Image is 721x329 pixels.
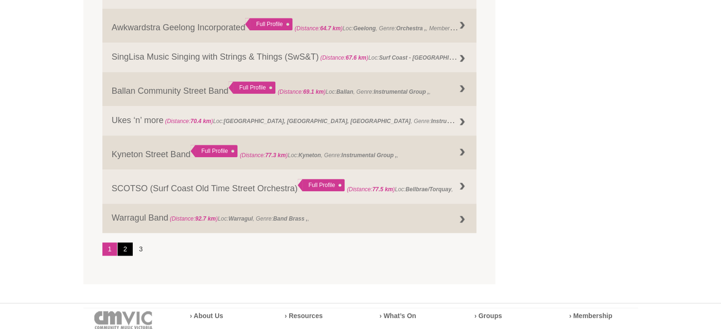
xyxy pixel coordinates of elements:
[298,179,345,191] div: Full Profile
[240,152,398,159] span: Loc: , Genre: ,
[320,54,368,61] span: (Distance: )
[195,215,216,222] strong: 92.7 km
[475,312,502,320] a: › Groups
[347,186,453,193] span: Loc: ,
[190,312,223,320] a: › About Us
[353,25,376,32] strong: Geelong
[102,169,477,204] a: SCOTSO (Surf Coast Old Time Street Orchestra) Full Profile (Distance:77.5 km)Loc:Bellbrae/Torquay,
[295,25,343,32] span: (Distance: )
[164,116,488,125] span: Loc: , Genre: ,
[102,72,477,106] a: Ballan Community Street Band Full Profile (Distance:69.1 km)Loc:Ballan, Genre:Instrumental Group ,,
[336,89,353,95] strong: Ballan
[379,52,473,62] strong: Surf Coast - [GEOGRAPHIC_DATA]
[273,215,308,222] strong: Band Brass ,
[285,312,323,320] a: › Resources
[405,186,451,193] strong: Bellbrae/Torquay
[240,152,288,159] span: (Distance: )
[278,89,431,95] span: Loc: , Genre: ,
[569,312,612,320] a: › Membership
[102,204,477,233] a: Warragul Band (Distance:92.7 km)Loc:Warragul, Genre:Band Brass ,,
[303,89,324,95] strong: 69.1 km
[170,215,218,222] span: (Distance: )
[374,89,429,95] strong: Instrumental Group ,
[245,18,292,30] div: Full Profile
[298,152,321,159] strong: Kyneton
[278,89,326,95] span: (Distance: )
[380,312,416,320] a: › What’s On
[319,52,578,62] span: Loc: , Genre: , Members:
[396,25,426,32] strong: Orchestra ,
[102,135,477,169] a: Kyneton Street Band Full Profile (Distance:77.3 km)Loc:Kyneton, Genre:Instrumental Group ,,
[118,242,133,256] a: 2
[168,215,309,222] span: Loc: , Genre: ,
[320,25,341,32] strong: 64.7 km
[341,152,397,159] strong: Instrumental Group ,
[191,118,211,124] strong: 70.4 km
[265,152,286,159] strong: 77.3 km
[191,145,237,157] div: Full Profile
[102,242,118,256] a: 1
[224,118,411,124] strong: [GEOGRAPHIC_DATA], [GEOGRAPHIC_DATA], [GEOGRAPHIC_DATA]
[133,242,148,256] li: 3
[346,54,366,61] strong: 67.6 km
[228,215,253,222] strong: Warragul
[102,9,477,43] a: Awkwardstra Geelong Incorporated Full Profile (Distance:64.7 km)Loc:Geelong, Genre:Orchestra ,, M...
[347,186,395,193] span: (Distance: )
[228,81,275,94] div: Full Profile
[431,116,486,125] strong: Instrumental Group ,
[102,106,477,135] a: Ukes ‘n’ more (Distance:70.4 km)Loc:[GEOGRAPHIC_DATA], [GEOGRAPHIC_DATA], [GEOGRAPHIC_DATA], Genr...
[102,43,477,72] a: SingLisa Music Singing with Strings & Things (SwS&T) (Distance:67.6 km)Loc:Surf Coast - [GEOGRAPH...
[372,186,393,193] strong: 77.5 km
[165,118,213,124] span: (Distance: )
[295,23,461,32] span: Loc: , Genre: , Members:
